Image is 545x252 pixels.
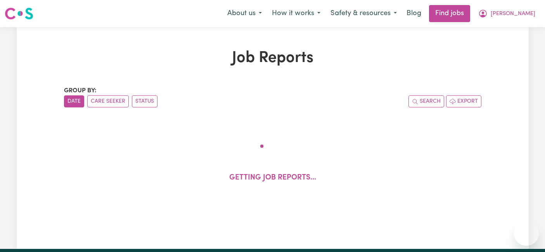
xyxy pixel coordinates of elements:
[491,10,535,18] span: [PERSON_NAME]
[5,7,33,21] img: Careseekers logo
[446,95,481,107] button: Export
[325,5,402,22] button: Safety & resources
[64,88,97,94] span: Group by:
[429,5,470,22] a: Find jobs
[132,95,157,107] button: sort invoices by paid status
[408,95,444,107] button: Search
[267,5,325,22] button: How it works
[514,221,539,246] iframe: Button to launch messaging window
[222,5,267,22] button: About us
[473,5,540,22] button: My Account
[64,49,481,67] h1: Job Reports
[64,95,84,107] button: sort invoices by date
[5,5,33,22] a: Careseekers logo
[87,95,129,107] button: sort invoices by care seeker
[229,173,316,184] p: Getting job reports...
[402,5,426,22] a: Blog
